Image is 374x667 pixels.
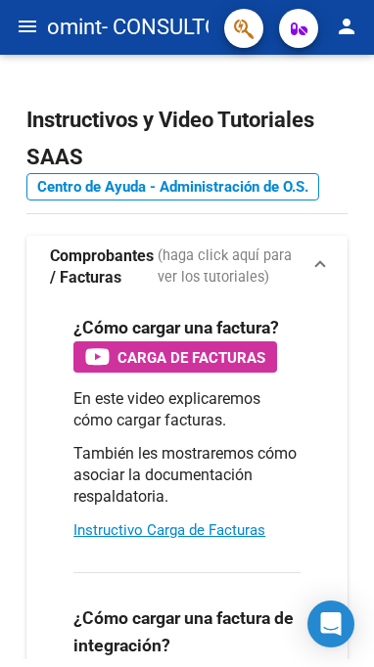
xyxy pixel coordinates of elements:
h2: Instructivos y Video Tutoriales SAAS [26,102,348,176]
div: Open Intercom Messenger [307,600,354,647]
mat-icon: menu [16,15,39,38]
p: En este video explicaremos cómo cargar facturas. [73,388,301,431]
mat-icon: person [335,15,358,38]
strong: Comprobantes / Facturas [50,245,154,289]
h3: ¿Cómo cargar una factura de integración? [73,604,301,659]
button: Carga de Facturas [73,341,277,373]
mat-expansion-panel-header: Comprobantes / Facturas (haga click aquí para ver los tutoriales) [26,236,348,298]
span: omint [47,6,102,49]
a: Instructivo Carga de Facturas [73,521,265,539]
span: (haga click aquí para ver los tutoriales) [158,245,301,289]
h3: ¿Cómo cargar una factura? [73,314,279,341]
span: Carga de Facturas [117,345,265,370]
p: También les mostraremos cómo asociar la documentación respaldatoria. [73,443,301,508]
a: Centro de Ayuda - Administración de O.S. [26,173,319,200]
